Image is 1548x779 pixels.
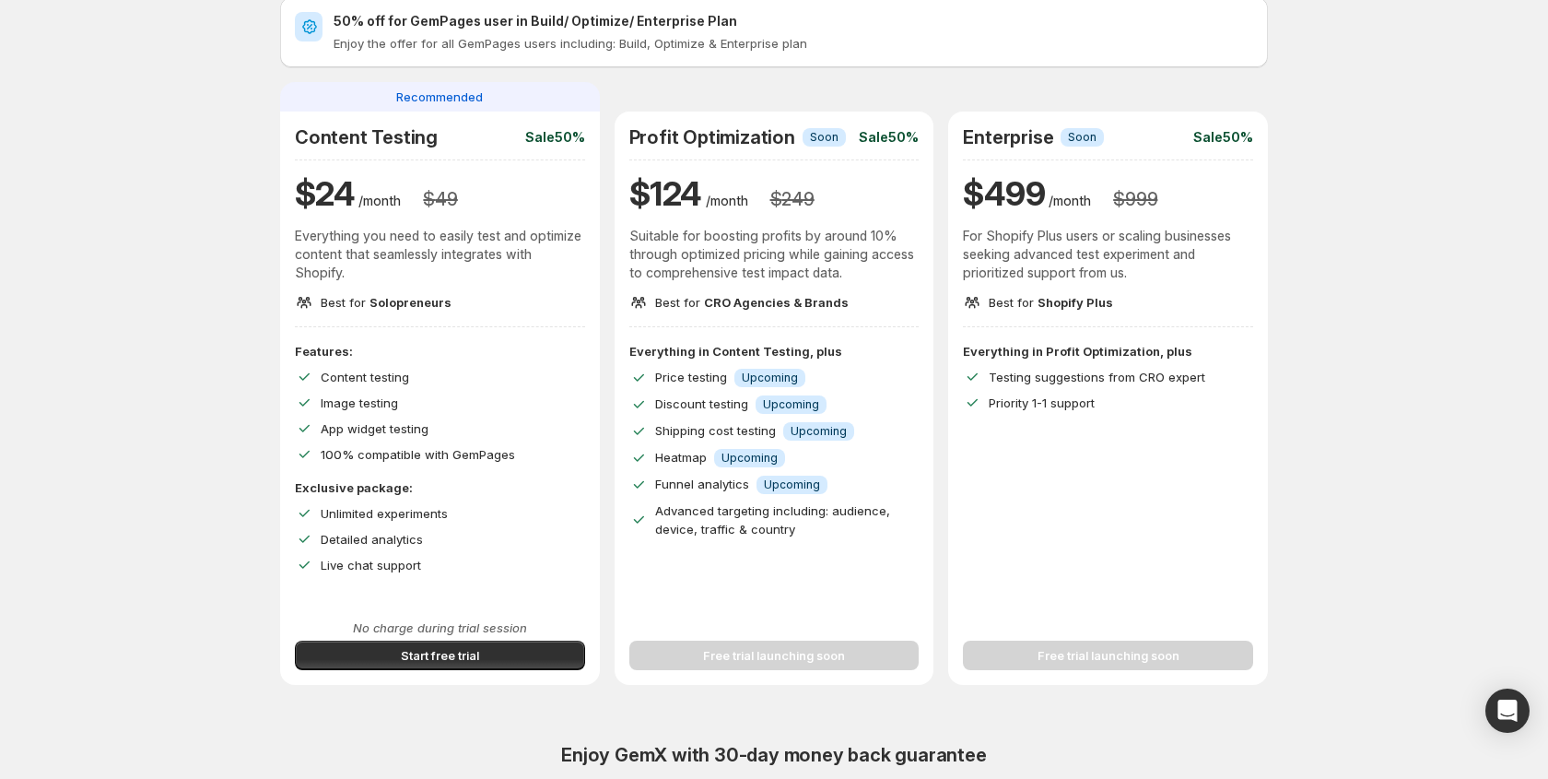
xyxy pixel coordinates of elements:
[295,227,585,282] p: Everything you need to easily test and optimize content that seamlessly integrates with Shopify.
[655,370,727,384] span: Price testing
[629,171,702,216] h1: $ 124
[321,421,428,436] span: App widget testing
[321,506,448,521] span: Unlimited experiments
[295,641,585,670] button: Start free trial
[321,558,421,572] span: Live chat support
[321,532,423,547] span: Detailed analytics
[721,451,778,466] span: Upcoming
[989,293,1113,312] p: Best for
[1193,128,1253,147] p: Sale 50%
[655,503,890,537] span: Advanced targeting including: audience, device, traffic & country
[655,423,776,438] span: Shipping cost testing
[791,424,847,439] span: Upcoming
[655,293,849,312] p: Best for
[963,171,1045,216] h1: $ 499
[321,293,451,312] p: Best for
[295,126,438,148] h2: Content Testing
[859,128,919,147] p: Sale 50%
[655,450,707,465] span: Heatmap
[401,646,479,665] span: Start free trial
[295,342,585,360] p: Features:
[423,188,457,210] h3: $ 49
[629,126,795,148] h2: Profit Optimization
[1038,295,1113,310] span: Shopify Plus
[629,342,920,360] p: Everything in Content Testing, plus
[742,371,798,385] span: Upcoming
[629,227,920,282] p: Suitable for boosting profits by around 10% through optimized pricing while gaining access to com...
[989,395,1095,410] span: Priority 1-1 support
[963,227,1253,282] p: For Shopify Plus users or scaling businesses seeking advanced test experiment and prioritized sup...
[704,295,849,310] span: CRO Agencies & Brands
[358,192,401,210] p: /month
[321,370,409,384] span: Content testing
[655,477,749,491] span: Funnel analytics
[1113,188,1157,210] h3: $ 999
[1068,130,1096,145] span: Soon
[295,619,585,637] p: No charge during trial session
[334,34,1253,53] p: Enjoy the offer for all GemPages users including: Build, Optimize & Enterprise plan
[369,295,451,310] span: Solopreneurs
[770,188,815,210] h3: $ 249
[295,478,585,497] p: Exclusive package:
[334,12,1253,30] h2: 50% off for GemPages user in Build/ Optimize/ Enterprise Plan
[525,128,585,147] p: Sale 50%
[295,171,355,216] h1: $ 24
[280,744,1268,766] h2: Enjoy GemX with 30-day money back guarantee
[963,126,1053,148] h2: Enterprise
[963,342,1253,360] p: Everything in Profit Optimization, plus
[321,395,398,410] span: Image testing
[321,447,515,462] span: 100% compatible with GemPages
[1049,192,1091,210] p: /month
[810,130,838,145] span: Soon
[655,396,748,411] span: Discount testing
[396,88,483,106] span: Recommended
[989,370,1205,384] span: Testing suggestions from CRO expert
[763,397,819,412] span: Upcoming
[1485,689,1530,733] div: Open Intercom Messenger
[706,192,748,210] p: /month
[764,478,820,492] span: Upcoming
